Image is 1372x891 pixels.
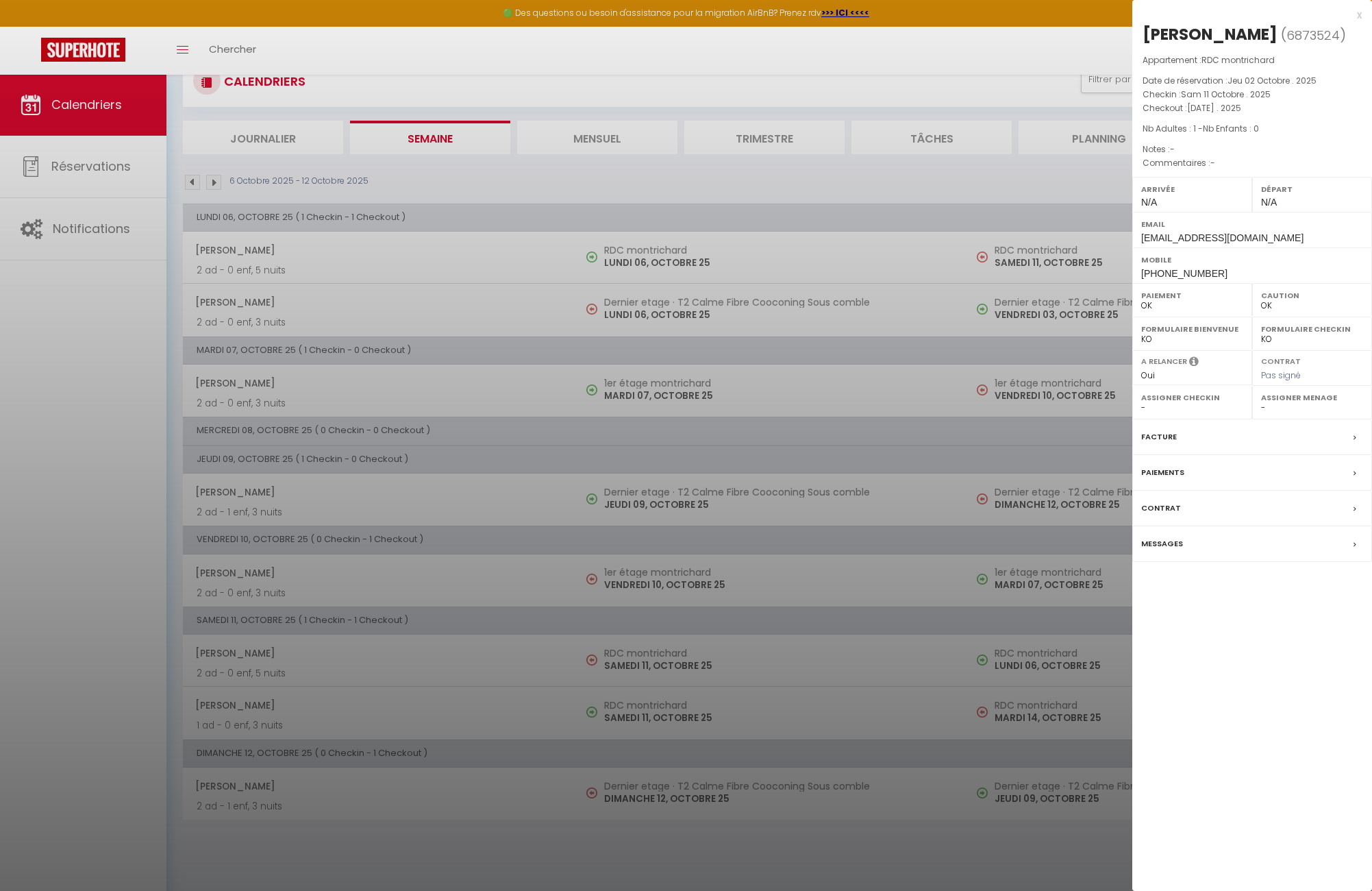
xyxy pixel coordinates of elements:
span: ( ) [1281,25,1346,45]
div: x [1132,7,1362,23]
label: Contrat [1141,501,1181,515]
div: [PERSON_NAME] [1143,23,1277,45]
span: [EMAIL_ADDRESS][DOMAIN_NAME] [1141,232,1304,243]
label: Facture [1141,430,1177,444]
p: Commentaires : [1143,156,1362,170]
span: - [1210,157,1215,169]
i: Sélectionner OUI si vous souhaiter envoyer les séquences de messages post-checkout [1189,356,1199,371]
span: [DATE] . 2025 [1187,102,1241,114]
label: Assigner Menage [1261,391,1363,404]
label: Formulaire Bienvenue [1141,322,1243,336]
label: Paiement [1141,289,1243,302]
p: Checkout : [1143,101,1362,115]
span: Nb Adultes : 1 - [1143,123,1259,134]
p: Checkin : [1143,88,1362,101]
label: Email [1141,217,1363,231]
span: Nb Enfants : 0 [1203,123,1259,134]
span: Pas signé [1261,369,1301,381]
label: Contrat [1261,356,1301,365]
label: Mobile [1141,253,1363,267]
label: Messages [1141,537,1183,551]
span: N/A [1141,197,1157,208]
label: Formulaire Checkin [1261,322,1363,336]
span: - [1170,143,1175,155]
label: Paiements [1141,465,1184,480]
span: 6873524 [1286,27,1340,44]
span: [PHONE_NUMBER] [1141,268,1227,279]
label: Départ [1261,182,1363,196]
p: Date de réservation : [1143,74,1362,88]
span: RDC montrichard [1201,54,1275,66]
label: Caution [1261,289,1363,302]
label: Arrivée [1141,182,1243,196]
p: Notes : [1143,143,1362,156]
span: Jeu 02 Octobre . 2025 [1227,75,1317,86]
label: A relancer [1141,356,1187,367]
span: N/A [1261,197,1277,208]
label: Assigner Checkin [1141,391,1243,404]
p: Appartement : [1143,53,1362,67]
span: Sam 11 Octobre . 2025 [1181,88,1271,100]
